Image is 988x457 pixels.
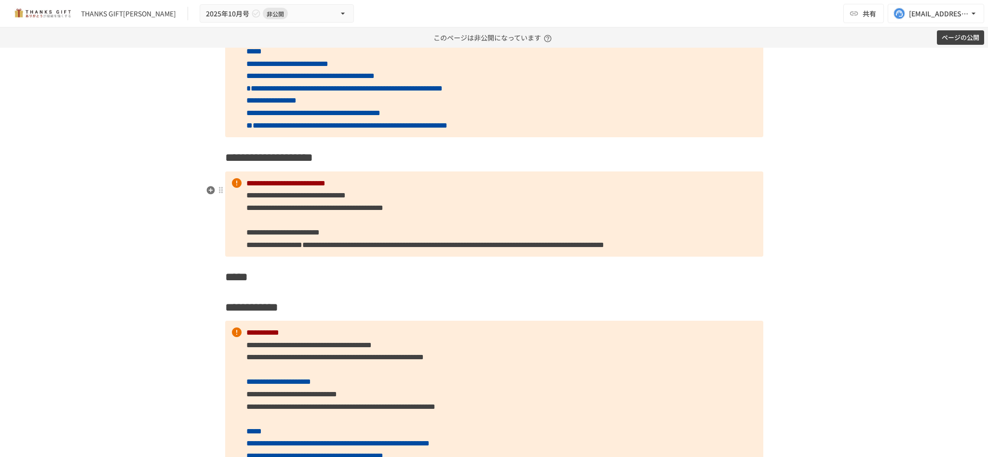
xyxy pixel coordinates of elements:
img: mMP1OxWUAhQbsRWCurg7vIHe5HqDpP7qZo7fRoNLXQh [12,6,73,21]
span: 2025年10月号 [206,8,249,20]
span: 非公開 [263,9,288,19]
button: 2025年10月号非公開 [200,4,354,23]
p: このページは非公開になっています [433,27,555,48]
div: THANKS GIFT[PERSON_NAME] [81,9,176,19]
button: [EMAIL_ADDRESS][DOMAIN_NAME] [888,4,984,23]
div: [EMAIL_ADDRESS][DOMAIN_NAME] [909,8,969,20]
button: ページの公開 [937,30,984,45]
button: 共有 [843,4,884,23]
span: 共有 [863,8,876,19]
